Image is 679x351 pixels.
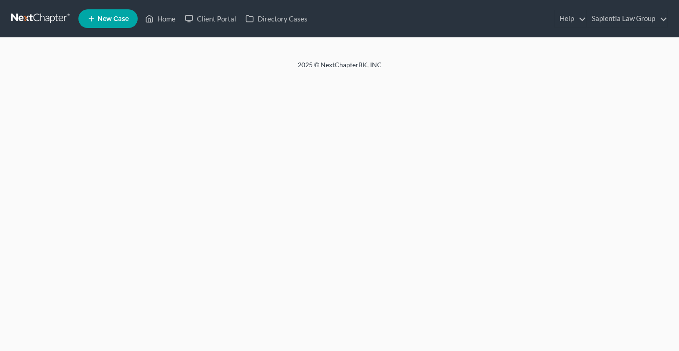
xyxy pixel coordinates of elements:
new-legal-case-button: New Case [78,9,138,28]
a: Sapientia Law Group [587,10,667,27]
a: Help [555,10,586,27]
a: Client Portal [180,10,241,27]
a: Home [140,10,180,27]
a: Directory Cases [241,10,312,27]
div: 2025 © NextChapterBK, INC [74,60,606,77]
